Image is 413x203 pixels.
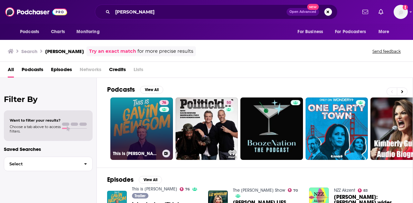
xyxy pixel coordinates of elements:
h3: This is [PERSON_NAME] [113,151,160,156]
button: open menu [293,26,331,38]
span: 70 [293,189,298,192]
a: 83 [358,189,368,192]
a: Show notifications dropdown [360,6,371,17]
a: 76This is [PERSON_NAME] [110,97,173,160]
a: All [8,64,14,78]
span: Open Advanced [289,10,316,14]
p: Saved Searches [4,146,93,152]
span: Select [4,162,79,166]
span: 83 [363,189,368,192]
h3: [PERSON_NAME] [45,48,84,54]
a: NZZ Akzent [334,188,355,193]
span: Charts [51,27,65,36]
button: open menu [331,26,375,38]
button: open menu [72,26,108,38]
span: Trailer [135,194,146,198]
a: Try an exact match [89,48,136,55]
img: User Profile [394,5,408,19]
button: View All [139,176,162,184]
span: Logged in as gabrielle.gantz [394,5,408,19]
button: Show profile menu [394,5,408,19]
span: Lists [134,64,143,78]
button: Select [4,157,93,171]
span: 50 [227,100,231,106]
button: Open AdvancedNew [287,8,319,16]
span: New [307,4,319,10]
span: For Business [297,27,323,36]
span: Podcasts [20,27,39,36]
span: Choose a tab above to access filters. [10,125,61,134]
a: Show notifications dropdown [376,6,386,17]
button: Send feedback [370,49,403,54]
span: For Podcasters [335,27,366,36]
svg: Add a profile image [403,5,408,10]
h2: Podcasts [107,86,135,94]
h3: Search [21,48,37,54]
a: Credits [109,64,126,78]
a: 76 [180,187,190,191]
a: The Liz Wheeler Show [233,188,285,193]
div: Search podcasts, credits, & more... [95,5,337,19]
a: Podcasts [22,64,43,78]
a: PodcastsView All [107,86,163,94]
span: Monitoring [76,27,99,36]
a: This is Gavin Newsom [132,186,177,192]
a: 50 [224,100,234,105]
button: open menu [15,26,47,38]
span: 76 [162,100,166,106]
a: Episodes [51,64,72,78]
h2: Filter By [4,95,93,104]
h2: Episodes [107,176,134,184]
span: Networks [80,64,101,78]
span: 76 [185,188,190,191]
a: 70 [288,188,298,192]
img: Podchaser - Follow, Share and Rate Podcasts [5,6,67,18]
a: 76 [159,100,169,105]
button: View All [140,86,163,94]
span: for more precise results [137,48,193,55]
span: Want to filter your results? [10,118,61,123]
a: Charts [47,26,69,38]
button: open menu [374,26,398,38]
a: 50 [176,97,238,160]
a: EpisodesView All [107,176,162,184]
span: More [378,27,389,36]
input: Search podcasts, credits, & more... [113,7,287,17]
